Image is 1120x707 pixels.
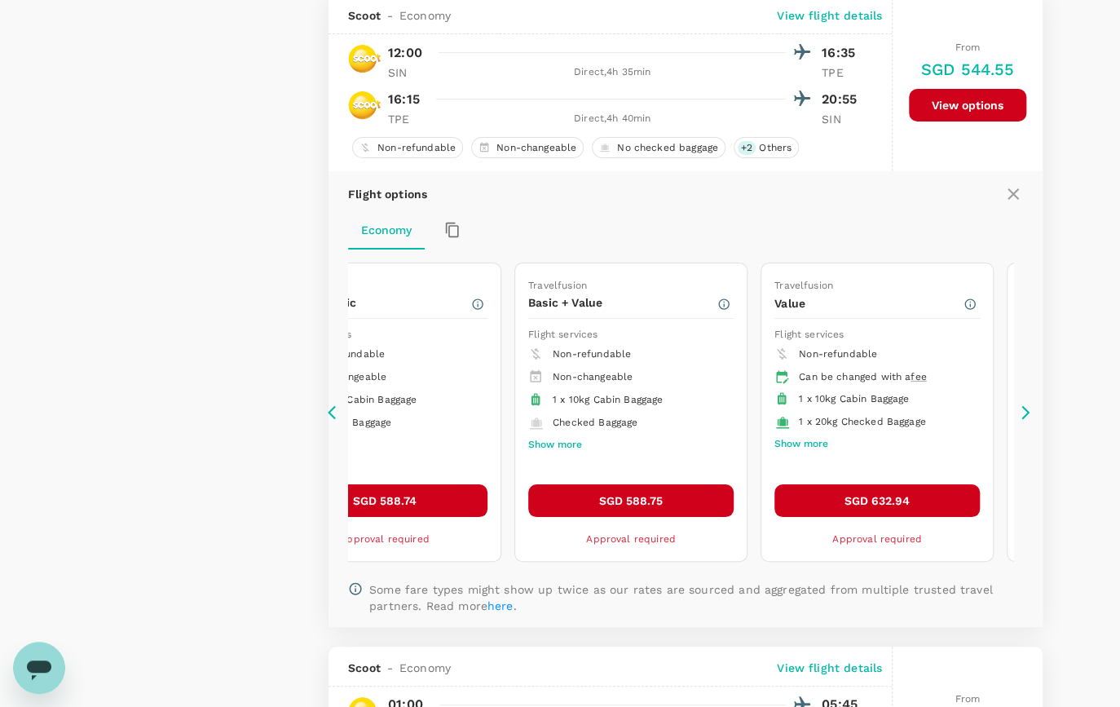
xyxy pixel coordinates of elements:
[13,642,65,694] iframe: Button to launch messaging window, conversation in progress
[306,394,417,405] span: 1 x 10kg Cabin Baggage
[490,141,583,155] span: Non-changeable
[369,581,1023,614] p: Some fare types might show up twice as our rates are sourced and aggregated from multiple trusted...
[909,89,1026,122] button: View options
[774,280,833,291] span: Travelfusion
[553,417,637,428] span: Checked Baggage
[528,280,587,291] span: Travelfusion
[799,348,877,360] span: Non-refundable
[439,64,786,81] div: Direct , 4h 35min
[832,533,922,545] span: Approval required
[399,660,451,676] span: Economy
[799,369,967,386] div: Can be changed with a
[553,394,663,405] span: 1 x 10kg Cabin Baggage
[399,7,451,24] span: Economy
[799,393,909,404] span: 1 x 10kg Cabin Baggage
[734,137,799,158] div: +2Others
[774,295,963,312] p: Value
[921,56,1015,82] h6: SGD 544.55
[282,294,470,311] p: Value + Basic
[752,141,798,155] span: Others
[774,484,980,517] button: SGD 632.94
[911,371,926,382] span: fee
[799,416,926,427] span: 1 x 20kg Checked Baggage
[592,137,725,158] div: No checked baggage
[371,141,462,155] span: Non-refundable
[348,186,427,202] p: Flight options
[282,484,487,517] button: SGD 588.74
[553,371,633,382] span: Non-changeable
[528,294,717,311] p: Basic + Value
[822,43,862,63] p: 16:35
[738,141,756,155] span: + 2
[348,210,425,250] button: Economy
[777,660,882,676] p: View flight details
[822,64,862,81] p: TPE
[348,660,381,676] span: Scoot
[388,111,429,127] p: TPE
[553,348,631,360] span: Non-refundable
[388,64,429,81] p: SIN
[487,599,514,612] a: here
[306,417,391,428] span: Checked Baggage
[348,7,381,24] span: Scoot
[777,7,882,24] p: View flight details
[528,329,597,340] span: Flight services
[471,137,584,158] div: Non-changeable
[352,137,463,158] div: Non-refundable
[340,533,430,545] span: Approval required
[822,90,862,109] p: 20:55
[822,111,862,127] p: SIN
[388,43,422,63] p: 12:00
[774,329,844,340] span: Flight services
[955,42,981,53] span: From
[528,435,582,456] button: Show more
[528,484,734,517] button: SGD 588.75
[955,693,981,705] span: From
[381,7,399,24] span: -
[388,90,420,109] p: 16:15
[439,111,786,127] div: Direct , 4h 40min
[348,42,381,75] img: TR
[611,141,725,155] span: No checked baggage
[774,434,828,455] button: Show more
[381,660,399,676] span: -
[586,533,676,545] span: Approval required
[348,89,381,122] img: TR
